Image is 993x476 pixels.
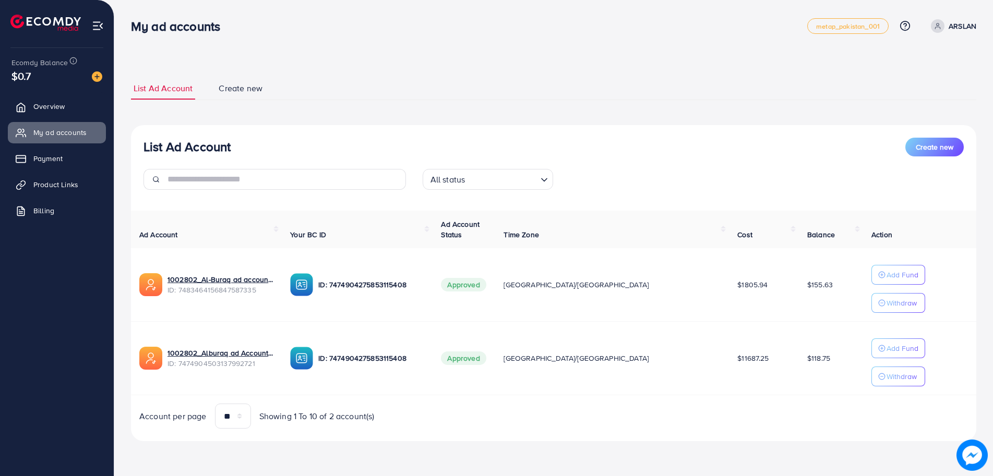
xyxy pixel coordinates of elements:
[290,347,313,370] img: ic-ba-acc.ded83a64.svg
[259,410,375,422] span: Showing 1 To 10 of 2 account(s)
[131,19,229,34] h3: My ad accounts
[887,297,917,309] p: Withdraw
[871,293,925,313] button: Withdraw
[927,19,976,33] a: ARSLAN
[956,440,988,471] img: image
[290,229,326,240] span: Your BC ID
[168,285,273,295] span: ID: 7483464156847587335
[949,20,976,32] p: ARSLAN
[10,15,81,31] img: logo
[916,142,953,152] span: Create new
[134,82,193,94] span: List Ad Account
[887,268,918,281] p: Add Fund
[871,338,925,358] button: Add Fund
[737,229,752,240] span: Cost
[871,367,925,386] button: Withdraw
[807,279,833,290] span: $155.63
[139,273,162,296] img: ic-ads-acc.e4c84228.svg
[33,205,54,216] span: Billing
[816,23,880,30] span: metap_pakistan_001
[905,138,964,156] button: Create new
[139,347,162,370] img: ic-ads-acc.e4c84228.svg
[887,370,917,383] p: Withdraw
[441,278,486,291] span: Approved
[168,348,273,358] a: 1002802_Alburaq ad Account 1_1740386843243
[8,122,106,143] a: My ad accounts
[33,127,87,138] span: My ad accounts
[504,353,649,363] span: [GEOGRAPHIC_DATA]/[GEOGRAPHIC_DATA]
[11,68,31,83] span: $0.7
[887,342,918,355] p: Add Fund
[219,82,262,94] span: Create new
[290,273,313,296] img: ic-ba-acc.ded83a64.svg
[318,278,424,291] p: ID: 7474904275853115408
[504,229,539,240] span: Time Zone
[8,148,106,169] a: Payment
[143,139,231,154] h3: List Ad Account
[8,200,106,221] a: Billing
[428,172,468,187] span: All status
[92,20,104,32] img: menu
[8,96,106,117] a: Overview
[871,229,892,240] span: Action
[441,219,480,240] span: Ad Account Status
[33,179,78,190] span: Product Links
[807,229,835,240] span: Balance
[807,353,830,363] span: $118.75
[423,169,553,190] div: Search for option
[441,351,486,365] span: Approved
[8,174,106,195] a: Product Links
[92,71,102,82] img: image
[318,352,424,364] p: ID: 7474904275853115408
[33,153,63,164] span: Payment
[168,348,273,369] div: <span class='underline'>1002802_Alburaq ad Account 1_1740386843243</span></br>7474904503137992721
[139,229,178,240] span: Ad Account
[168,358,273,369] span: ID: 7474904503137992721
[504,279,649,290] span: [GEOGRAPHIC_DATA]/[GEOGRAPHIC_DATA]
[168,274,273,285] a: 1002802_Al-Buraq ad account 02_1742380041767
[871,265,925,285] button: Add Fund
[168,274,273,296] div: <span class='underline'>1002802_Al-Buraq ad account 02_1742380041767</span></br>7483464156847587335
[139,410,207,422] span: Account per page
[737,279,768,290] span: $1805.94
[737,353,769,363] span: $11687.25
[33,101,65,112] span: Overview
[807,18,889,34] a: metap_pakistan_001
[11,57,68,68] span: Ecomdy Balance
[468,170,536,187] input: Search for option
